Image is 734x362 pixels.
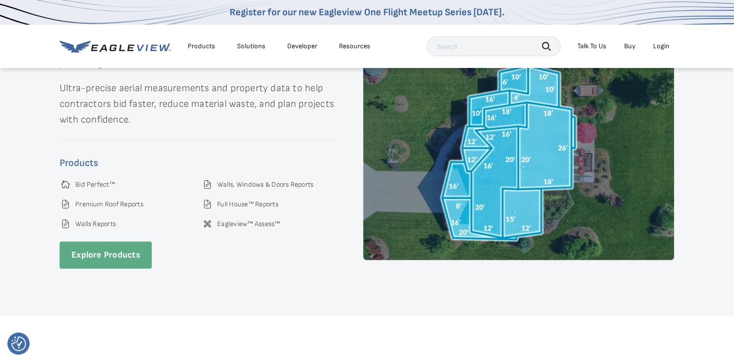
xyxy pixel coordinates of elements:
h3: Accurate takeoffs. Streamlined bids. Smarter planning. [60,45,335,68]
a: Buy [624,42,635,51]
input: Search [427,36,561,56]
a: Walls, Windows & Doors Reports [217,180,313,189]
div: Solutions [237,42,266,51]
img: File_dock_light.svg [201,198,213,210]
button: Consent Preferences [11,336,26,351]
img: Group-9-1.svg [60,178,71,190]
div: Products [188,42,215,51]
h4: Products [60,155,335,170]
img: File_dock_light.svg [201,178,213,190]
a: Developer [287,42,317,51]
img: File_dock_light.svg [60,218,71,230]
a: Eagleview™ Assess™ [217,219,280,228]
a: Bid Perfect™ [75,180,115,189]
img: Revisit consent button [11,336,26,351]
a: Register for our new Eagleview One Flight Meetup Series [DATE]. [230,6,504,18]
div: Resources [339,42,370,51]
a: Walls Reports [75,219,116,228]
div: Talk To Us [577,42,606,51]
a: Premium Roof Reports [75,199,143,208]
a: Full House™ Reports [217,199,278,208]
a: Explore Products [60,241,152,268]
div: Login [653,42,669,51]
p: Ultra-precise aerial measurements and property data to help contractors bid faster, reduce materi... [60,80,335,128]
img: File_dock_light.svg [60,198,71,210]
img: Group-9629.svg [201,218,213,230]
